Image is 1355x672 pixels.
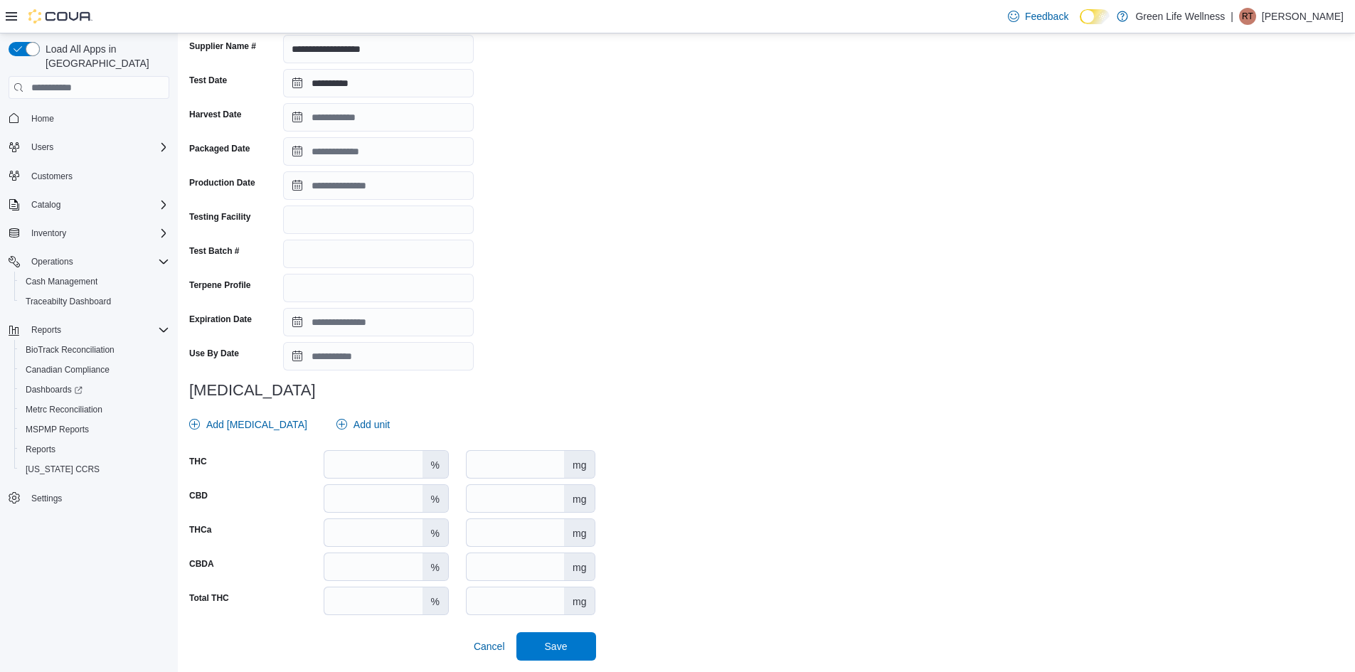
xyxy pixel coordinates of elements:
div: % [423,587,448,614]
a: [US_STATE] CCRS [20,461,105,478]
div: mg [564,553,595,580]
label: Total THC [189,592,229,604]
span: Metrc Reconciliation [20,401,169,418]
button: Operations [26,253,79,270]
span: Home [26,109,169,127]
img: Cova [28,9,92,23]
span: RT [1242,8,1253,25]
span: Canadian Compliance [20,361,169,378]
span: Save [545,639,568,654]
button: Traceabilty Dashboard [14,292,175,311]
label: CBDA [189,558,214,570]
input: Press the down key to open a popover containing a calendar. [283,137,474,166]
span: Cash Management [26,276,97,287]
p: | [1231,8,1233,25]
a: Traceabilty Dashboard [20,293,117,310]
span: Inventory [26,225,169,242]
button: Customers [3,166,175,186]
span: Add [MEDICAL_DATA] [206,417,307,432]
span: Feedback [1025,9,1068,23]
span: [US_STATE] CCRS [26,464,100,475]
span: Home [31,113,54,124]
span: Add unit [354,417,390,432]
button: [US_STATE] CCRS [14,459,175,479]
div: mg [564,587,595,614]
input: Press the down key to open a popover containing a calendar. [283,103,474,132]
input: Dark Mode [1080,9,1110,24]
span: Inventory [31,228,66,239]
a: Settings [26,490,68,507]
button: Settings [3,488,175,508]
span: Settings [26,489,169,507]
input: Press the down key to open a popover containing a calendar. [283,69,474,97]
span: Washington CCRS [20,461,169,478]
button: Inventory [3,223,175,243]
span: Reports [20,441,169,458]
a: Cash Management [20,273,103,290]
a: Reports [20,441,61,458]
button: Save [516,632,596,661]
span: Cancel [474,639,505,654]
a: Dashboards [14,380,175,400]
button: Catalog [3,195,175,215]
span: Traceabilty Dashboard [20,293,169,310]
button: Users [3,137,175,157]
button: Reports [26,321,67,338]
a: BioTrack Reconciliation [20,341,120,358]
button: Inventory [26,225,72,242]
p: [PERSON_NAME] [1262,8,1344,25]
span: Metrc Reconciliation [26,404,102,415]
a: MSPMP Reports [20,421,95,438]
span: Dashboards [26,384,83,395]
p: Green Life Wellness [1135,8,1225,25]
span: Load All Apps in [GEOGRAPHIC_DATA] [40,42,169,70]
label: Harvest Date [189,109,241,120]
button: Home [3,107,175,128]
nav: Complex example [9,102,169,545]
label: Test Date [189,75,227,86]
button: Cash Management [14,272,175,292]
a: Feedback [1002,2,1074,31]
span: Customers [26,167,169,185]
label: CBD [189,490,208,501]
button: MSPMP Reports [14,420,175,439]
div: % [423,553,448,580]
span: MSPMP Reports [26,424,89,435]
span: Operations [31,256,73,267]
span: Cash Management [20,273,169,290]
label: THCa [189,524,211,535]
button: Reports [14,439,175,459]
label: Test Batch # [189,245,239,257]
a: Home [26,110,60,127]
label: Terpene Profile [189,279,250,291]
span: Operations [26,253,169,270]
div: mg [564,451,595,478]
label: Production Date [189,177,255,188]
span: Customers [31,171,73,182]
h3: [MEDICAL_DATA] [189,382,596,399]
a: Metrc Reconciliation [20,401,108,418]
span: Dashboards [20,381,169,398]
input: Press the down key to open a popover containing a calendar. [283,308,474,336]
a: Customers [26,168,78,185]
button: Add unit [331,410,395,439]
span: Users [26,139,169,156]
span: Reports [26,321,169,338]
span: Reports [31,324,61,336]
div: % [423,519,448,546]
button: Metrc Reconciliation [14,400,175,420]
label: Testing Facility [189,211,250,223]
span: Traceabilty Dashboard [26,296,111,307]
button: Users [26,139,59,156]
label: Expiration Date [189,314,252,325]
span: Canadian Compliance [26,364,110,375]
div: mg [564,519,595,546]
div: % [423,451,448,478]
span: BioTrack Reconciliation [20,341,169,358]
input: Press the down key to open a popover containing a calendar. [283,171,474,200]
button: Catalog [26,196,66,213]
button: Operations [3,252,175,272]
button: Canadian Compliance [14,360,175,380]
span: Catalog [31,199,60,210]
